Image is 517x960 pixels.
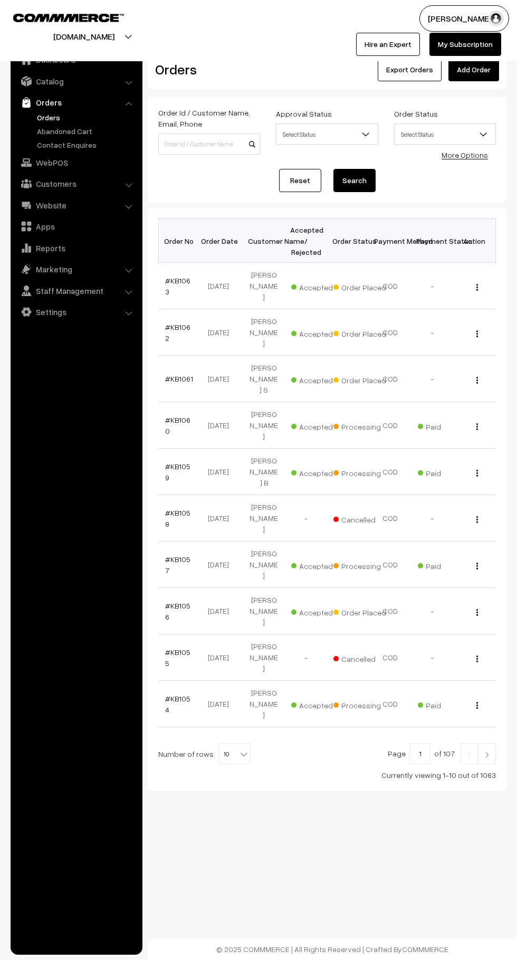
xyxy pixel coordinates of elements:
[476,377,478,384] img: Menu
[369,588,411,634] td: COD
[291,326,344,339] span: Accepted
[13,11,106,23] a: COMMMERCE
[369,402,411,449] td: COD
[243,495,285,541] td: [PERSON_NAME]
[476,563,478,569] img: Menu
[429,33,501,56] a: My Subscription
[482,752,492,758] img: Right
[165,322,190,343] a: #KB1062
[158,107,260,129] label: Order Id / Customer Name, Email, Phone
[476,330,478,337] img: Menu
[276,108,332,119] label: Approval Status
[476,702,478,709] img: Menu
[378,58,442,81] button: Export Orders
[13,239,139,258] a: Reports
[276,123,378,145] span: Select Status
[291,279,344,293] span: Accepted
[442,150,488,159] a: More Options
[333,604,386,618] span: Order Placed
[200,263,243,309] td: [DATE]
[394,108,438,119] label: Order Status
[165,276,190,296] a: #KB1063
[369,681,411,727] td: COD
[243,588,285,634] td: [PERSON_NAME]
[13,281,139,300] a: Staff Management
[291,372,344,386] span: Accepted
[148,938,517,960] footer: © 2025 COMMMERCE | All Rights Reserved | Crafted By
[243,402,285,449] td: [PERSON_NAME]
[476,470,478,477] img: Menu
[411,219,454,263] th: Payment Status
[219,743,251,764] span: 10
[369,263,411,309] td: COD
[291,697,344,711] span: Accepted
[165,415,190,435] a: #KB1060
[165,374,193,383] a: #KB1061
[369,309,411,356] td: COD
[488,11,504,26] img: user
[243,681,285,727] td: [PERSON_NAME]
[454,219,496,263] th: Action
[13,260,139,279] a: Marketing
[448,58,499,81] a: Add Order
[243,219,285,263] th: Customer Name
[219,744,250,765] span: 10
[285,219,327,263] th: Accepted / Rejected
[243,449,285,495] td: [PERSON_NAME] B
[411,495,454,541] td: -
[418,558,471,572] span: Paid
[243,541,285,588] td: [PERSON_NAME]
[165,462,190,482] a: #KB1059
[155,61,259,78] h2: Orders
[411,309,454,356] td: -
[333,465,386,479] span: Processing
[333,372,386,386] span: Order Placed
[333,279,386,293] span: Order Placed
[333,419,386,432] span: Processing
[200,402,243,449] td: [DATE]
[200,681,243,727] td: [DATE]
[434,749,455,758] span: of 107
[200,541,243,588] td: [DATE]
[411,634,454,681] td: -
[327,219,369,263] th: Order Status
[165,601,190,621] a: #KB1056
[159,219,201,263] th: Order No
[418,697,471,711] span: Paid
[13,14,124,22] img: COMMMERCE
[291,558,344,572] span: Accepted
[165,694,190,714] a: #KB1054
[158,748,214,759] span: Number of rows
[158,769,496,781] div: Currently viewing 1-10 out of 1063
[34,126,139,137] a: Abandoned Cart
[333,697,386,711] span: Processing
[291,419,344,432] span: Accepted
[13,174,139,193] a: Customers
[395,125,495,144] span: Select Status
[200,219,243,263] th: Order Date
[333,511,386,525] span: Cancelled
[200,356,243,402] td: [DATE]
[369,449,411,495] td: COD
[333,326,386,339] span: Order Placed
[200,588,243,634] td: [DATE]
[369,634,411,681] td: COD
[158,134,260,155] input: Order Id / Customer Name / Customer Email / Customer Phone
[243,634,285,681] td: [PERSON_NAME]
[402,945,448,954] a: COMMMERCE
[165,508,190,528] a: #KB1058
[388,749,406,758] span: Page
[369,495,411,541] td: COD
[411,356,454,402] td: -
[243,309,285,356] td: [PERSON_NAME]
[476,655,478,662] img: Menu
[16,23,151,50] button: [DOMAIN_NAME]
[476,516,478,523] img: Menu
[13,72,139,91] a: Catalog
[279,169,321,192] a: Reset
[34,139,139,150] a: Contact Enquires
[13,302,139,321] a: Settings
[464,752,474,758] img: Left
[200,449,243,495] td: [DATE]
[394,123,496,145] span: Select Status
